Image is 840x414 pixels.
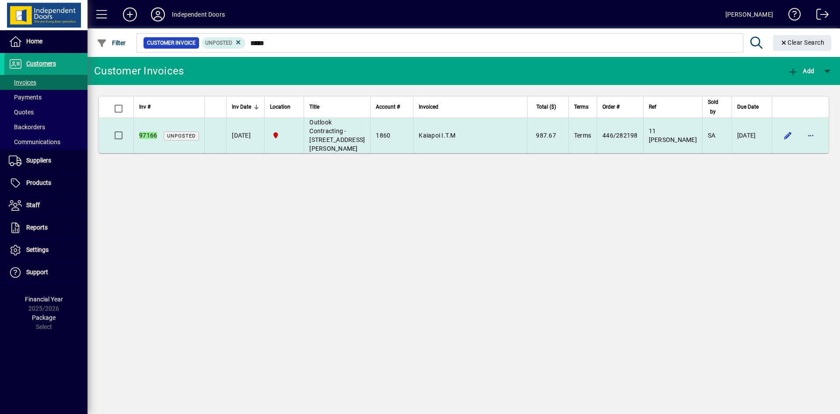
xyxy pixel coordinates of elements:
span: Suppliers [26,157,51,164]
a: Suppliers [4,150,87,172]
a: Home [4,31,87,53]
span: Invoiced [419,102,438,112]
span: Add [788,67,814,74]
span: Outlook Contracting - [STREET_ADDRESS][PERSON_NAME] [309,119,365,152]
span: Communications [9,138,60,145]
span: Inv Date [232,102,251,112]
td: [DATE] [226,118,264,153]
span: Account # [376,102,400,112]
span: SA [708,132,716,139]
a: Products [4,172,87,194]
a: Staff [4,195,87,216]
div: Inv Date [232,102,259,112]
span: Unposted [167,133,196,139]
span: Customer Invoice [147,39,196,47]
div: Ref [649,102,697,112]
a: Logout [810,2,829,30]
div: Invoiced [419,102,522,112]
button: Profile [144,7,172,22]
span: Due Date [737,102,759,112]
a: Knowledge Base [782,2,801,30]
button: Add [116,7,144,22]
span: Total ($) [536,102,556,112]
span: Support [26,269,48,276]
span: Products [26,179,51,186]
span: Clear Search [780,39,825,46]
span: Terms [574,102,588,112]
div: Location [270,102,298,112]
div: Customer Invoices [94,64,184,78]
div: Order # [602,102,638,112]
span: Backorders [9,124,45,131]
div: [PERSON_NAME] [725,7,773,21]
em: 97166 [139,132,157,139]
button: More options [804,128,818,142]
a: Payments [4,90,87,105]
a: Support [4,262,87,283]
span: Location [270,102,290,112]
button: Add [786,63,816,79]
div: Title [309,102,365,112]
a: Reports [4,217,87,239]
span: Settings [26,246,49,253]
mat-chip: Customer Invoice Status: Unposted [202,37,246,49]
button: Edit [781,128,795,142]
span: Filter [97,39,126,46]
span: Christchurch [270,131,298,140]
span: Inv # [139,102,150,112]
div: Due Date [737,102,766,112]
span: Package [32,314,56,321]
td: 987.67 [527,118,568,153]
span: Home [26,38,42,45]
div: Total ($) [533,102,564,112]
a: Backorders [4,120,87,134]
button: Filter [94,35,128,51]
span: 1860 [376,132,390,139]
span: Sold by [708,97,718,117]
a: Invoices [4,75,87,90]
span: Terms [574,132,591,139]
a: Communications [4,134,87,149]
td: [DATE] [731,118,772,153]
a: Quotes [4,105,87,120]
a: Settings [4,239,87,261]
div: Sold by [708,97,726,117]
span: Customers [26,60,56,67]
span: Reports [26,224,48,231]
span: Quotes [9,109,34,116]
span: Order # [602,102,619,112]
span: 446/282198 [602,132,638,139]
div: Independent Doors [172,7,225,21]
div: Account # [376,102,408,112]
span: Invoices [9,79,36,86]
span: 11 [PERSON_NAME] [649,127,697,143]
div: Inv # [139,102,199,112]
span: Staff [26,202,40,209]
span: Unposted [205,40,232,46]
span: Payments [9,94,42,101]
span: Financial Year [25,296,63,303]
span: Title [309,102,319,112]
button: Clear [773,35,832,51]
span: Ref [649,102,656,112]
span: Kaiapoi I.T.M [419,132,455,139]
